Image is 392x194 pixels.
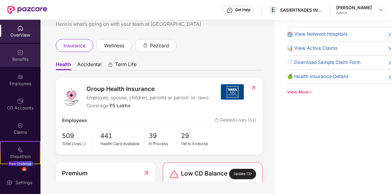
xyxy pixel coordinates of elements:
span: wellness [104,42,124,49]
span: 📄 Download Sample Claim Form [287,59,360,66]
img: svg+xml;base64,PHN2ZyB4bWxucz0iaHR0cDovL3d3dy53My5vcmcvMjAwMC9zdmciIHdpZHRoPSIyMSIgaGVpZ2h0PSIyMC... [17,147,23,153]
span: 🏥 View Network Hospitals [287,30,348,38]
span: Total Lives [62,141,81,146]
div: Update CD [229,169,256,179]
span: Employee, spouse, children, parents or parent-in-laws [86,94,209,101]
img: New Pazcare Logo [7,6,47,14]
img: svg+xml;base64,PHN2ZyBpZD0iSGVscC0zMngzMiIgeG1sbnM9Imh0dHA6Ly93d3cudzMub3JnLzIwMDAvc3ZnIiB3aWR0aD... [227,7,233,14]
div: 6 [22,167,27,172]
div: Admin [336,10,372,15]
div: Yet to Endorse [181,141,213,147]
span: info-circle [83,142,86,145]
div: Settings [14,180,34,186]
img: svg+xml;base64,PHN2ZyBpZD0iRW1wbG95ZWVzIiB4bWxucz0iaHR0cDovL3d3dy53My5vcmcvMjAwMC9zdmciIHdpZHRoPS... [17,74,23,80]
img: svg+xml;base64,PHN2ZyBpZD0iQ2xhaW0iIHhtbG5zPSJodHRwOi8vd3d3LnczLm9yZy8yMDAwL3N2ZyIgd2lkdGg9IjIwIi... [17,122,23,129]
span: right [387,46,392,52]
img: svg+xml;base64,PHN2ZyBpZD0iQ0RfQWNjb3VudHMiIGRhdGEtbmFtZT0iQ0QgQWNjb3VudHMiIHhtbG5zPSJodHRwOi8vd3... [17,98,23,104]
div: In Process [149,141,181,147]
div: Coverage: [86,102,209,109]
div: animation [143,42,148,48]
span: Premium [62,168,87,178]
img: svg+xml;base64,PHN2ZyBpZD0iRHJvcGRvd24tMzJ4MzIiIHhtbG5zPSJodHRwOi8vd3d3LnczLm9yZy8yMDAwL3N2ZyIgd2... [379,7,383,12]
div: animation [108,62,113,67]
div: [PERSON_NAME] [336,5,372,10]
span: right [387,74,392,80]
span: right [387,32,392,38]
img: svg+xml;base64,PHN2ZyBpZD0iRGFuZ2VyLTMyeDMyIiB4bWxucz0iaHR0cDovL3d3dy53My5vcmcvMjAwMC9zdmciIHdpZH... [169,169,179,179]
div: Here is what’s going on with your team at [GEOGRAPHIC_DATA] [56,20,263,28]
span: Low CD Balance [181,169,227,179]
img: deleteIcon [215,118,219,122]
span: ₹5 Lakhs [110,103,131,109]
img: logo [62,88,80,106]
span: pazcard [150,42,169,49]
span: right [387,60,392,66]
div: EASIERTRADES INDIA LLP [280,7,323,13]
span: Employees [62,117,87,124]
span: 441 [100,131,149,141]
span: Group Health Insurance [86,84,209,93]
span: 🍏 Health Insurance Details [287,73,348,80]
img: svg+xml;base64,PHN2ZyBpZD0iU2V0dGluZy0yMHgyMCIgeG1sbnM9Imh0dHA6Ly93d3cudzMub3JnLzIwMDAvc3ZnIiB3aW... [6,180,13,186]
img: insurerIcon [221,84,244,100]
div: View More [287,89,392,95]
span: 39 [149,131,181,141]
span: 509 [62,131,86,141]
span: Term Life [115,61,136,70]
div: Health Card Available [100,141,149,147]
span: insurance [63,42,86,49]
span: Accidental [77,61,102,70]
span: E [271,6,275,14]
img: RedirectIcon [143,168,149,178]
div: Get Help [235,7,250,12]
img: svg+xml;base64,PHN2ZyBpZD0iQmVuZWZpdHMiIHhtbG5zPSJodHRwOi8vd3d3LnczLm9yZy8yMDAwL3N2ZyIgd2lkdGg9Ij... [17,49,23,56]
span: 📊 View Active Claims [287,45,337,52]
span: 29 [181,131,213,141]
span: Health [56,61,71,70]
div: Stepathon [1,153,40,160]
div: New Challenge [7,161,33,166]
img: svg+xml;base64,PHN2ZyBpZD0iSG9tZSIgeG1sbnM9Imh0dHA6Ly93d3cudzMub3JnLzIwMDAvc3ZnIiB3aWR0aD0iMjAiIG... [17,25,23,31]
span: down [309,90,313,94]
span: Deleted Lives (51) [215,117,256,124]
img: RedirectIcon [250,85,256,91]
